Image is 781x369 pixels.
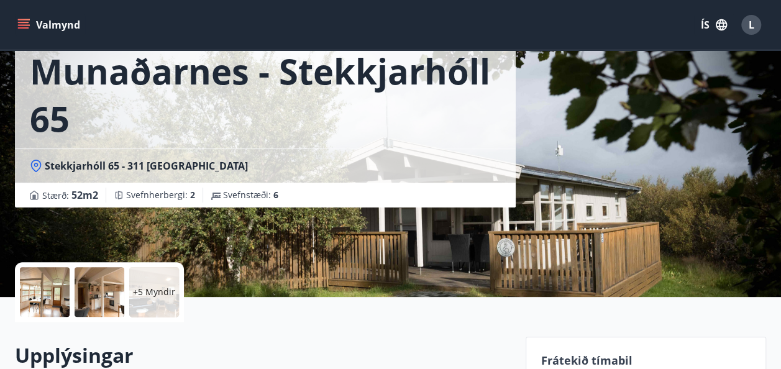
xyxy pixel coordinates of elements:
button: L [736,10,766,40]
button: ÍS [694,14,734,36]
span: Stærð : [42,188,98,203]
span: 6 [273,189,278,201]
span: Svefnherbergi : [126,189,195,201]
h1: Munaðarnes - Stekkjarhóll 65 [30,47,501,142]
p: Frátekið tímabil [541,352,751,368]
button: menu [15,14,85,36]
span: 52 m2 [71,188,98,202]
span: Stekkjarhóll 65 - 311 [GEOGRAPHIC_DATA] [45,159,248,173]
span: Svefnstæði : [223,189,278,201]
p: +5 Myndir [133,286,175,298]
span: 2 [190,189,195,201]
h2: Upplýsingar [15,342,511,369]
span: L [749,18,754,32]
